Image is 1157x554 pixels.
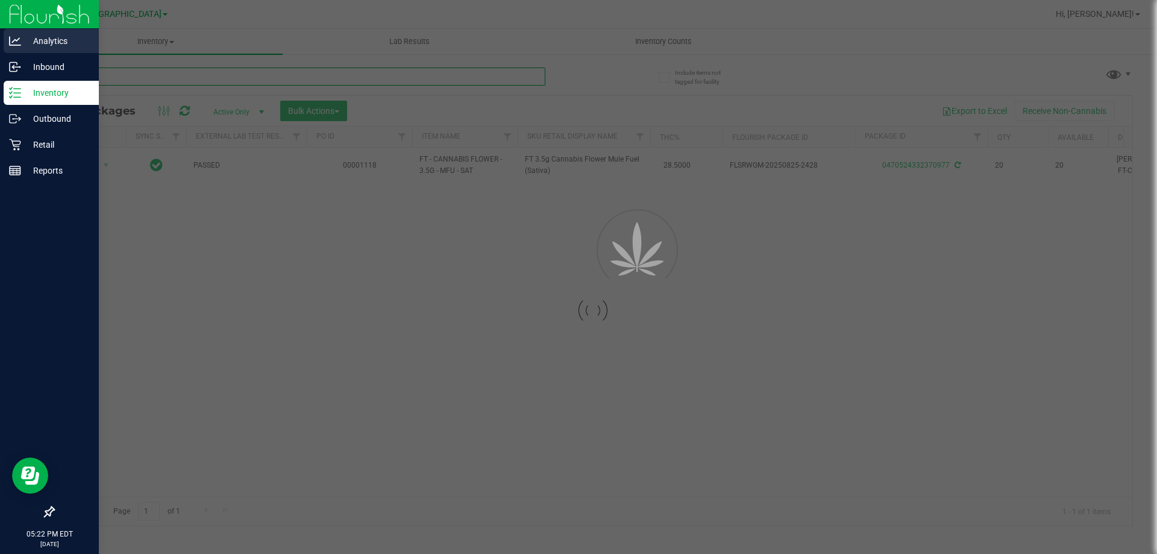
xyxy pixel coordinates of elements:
[5,540,93,549] p: [DATE]
[21,163,93,178] p: Reports
[9,165,21,177] inline-svg: Reports
[9,113,21,125] inline-svg: Outbound
[21,137,93,152] p: Retail
[9,61,21,73] inline-svg: Inbound
[21,60,93,74] p: Inbound
[21,34,93,48] p: Analytics
[12,458,48,494] iframe: Resource center
[21,112,93,126] p: Outbound
[9,87,21,99] inline-svg: Inventory
[9,35,21,47] inline-svg: Analytics
[5,529,93,540] p: 05:22 PM EDT
[21,86,93,100] p: Inventory
[9,139,21,151] inline-svg: Retail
